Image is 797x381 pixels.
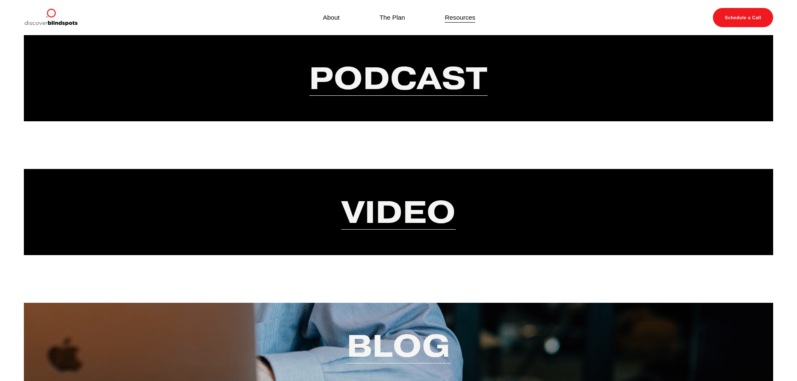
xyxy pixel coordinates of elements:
[309,58,487,98] a: Podcast
[341,192,456,232] a: Video
[347,325,451,366] a: Blog
[24,8,77,27] img: Discover Blind Spots
[323,12,340,23] a: About
[713,8,773,27] a: Schedule a Call
[379,12,405,23] a: The Plan
[445,12,475,23] a: Resources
